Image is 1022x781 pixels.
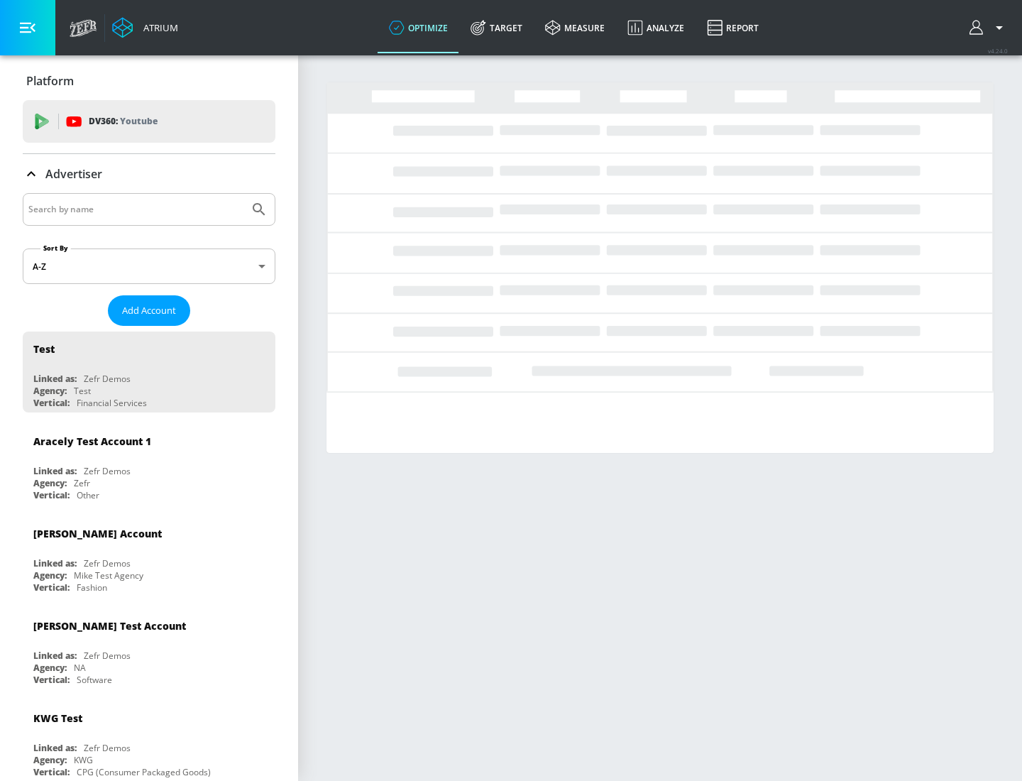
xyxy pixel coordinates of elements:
div: Vertical: [33,581,70,594]
div: Vertical: [33,766,70,778]
div: CPG (Consumer Packaged Goods) [77,766,211,778]
a: measure [534,2,616,53]
p: Advertiser [45,166,102,182]
div: Linked as: [33,557,77,569]
div: Zefr Demos [84,650,131,662]
p: Youtube [120,114,158,129]
div: Zefr Demos [84,373,131,385]
div: Agency: [33,477,67,489]
div: Mike Test Agency [74,569,143,581]
div: Vertical: [33,397,70,409]
div: [PERSON_NAME] Test Account [33,619,186,633]
div: Vertical: [33,674,70,686]
div: Vertical: [33,489,70,501]
div: KWG Test [33,711,82,725]
div: Linked as: [33,742,77,754]
a: Report [696,2,770,53]
p: Platform [26,73,74,89]
span: Add Account [122,302,176,319]
div: Test [74,385,91,397]
label: Sort By [40,244,71,253]
div: Zefr Demos [84,465,131,477]
div: Zefr Demos [84,557,131,569]
a: Analyze [616,2,696,53]
p: DV360: [89,114,158,129]
div: Other [77,489,99,501]
div: Linked as: [33,650,77,662]
div: Software [77,674,112,686]
a: Target [459,2,534,53]
div: Test [33,342,55,356]
div: DV360: Youtube [23,100,275,143]
div: [PERSON_NAME] Test AccountLinked as:Zefr DemosAgency:NAVertical:Software [23,608,275,689]
div: Linked as: [33,465,77,477]
div: Aracely Test Account 1Linked as:Zefr DemosAgency:ZefrVertical:Other [23,424,275,505]
div: [PERSON_NAME] AccountLinked as:Zefr DemosAgency:Mike Test AgencyVertical:Fashion [23,516,275,597]
div: NA [74,662,86,674]
div: Agency: [33,754,67,766]
div: Agency: [33,569,67,581]
div: Fashion [77,581,107,594]
div: TestLinked as:Zefr DemosAgency:TestVertical:Financial Services [23,332,275,413]
div: Financial Services [77,397,147,409]
div: Zefr Demos [84,742,131,754]
div: Agency: [33,662,67,674]
div: KWG [74,754,93,766]
input: Search by name [28,200,243,219]
div: [PERSON_NAME] Account [33,527,162,540]
div: A-Z [23,248,275,284]
div: Linked as: [33,373,77,385]
div: Aracely Test Account 1 [33,435,151,448]
button: Add Account [108,295,190,326]
div: Agency: [33,385,67,397]
div: Atrium [138,21,178,34]
div: Advertiser [23,154,275,194]
span: v 4.24.0 [988,47,1008,55]
a: optimize [378,2,459,53]
div: Platform [23,61,275,101]
a: Atrium [112,17,178,38]
div: Zefr [74,477,90,489]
